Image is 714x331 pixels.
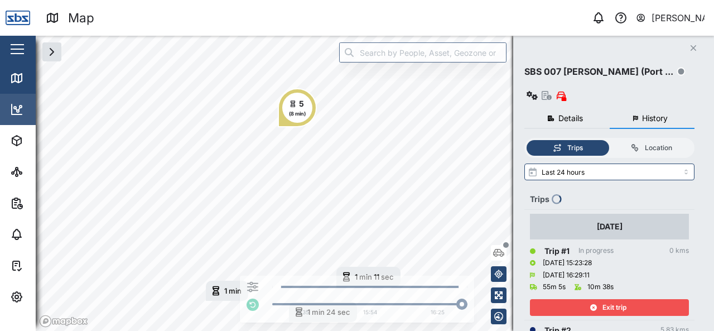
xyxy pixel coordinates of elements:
div: Dashboard [29,103,79,116]
div: Location [645,143,672,153]
div: [DATE] 15:23:28 [543,258,592,268]
div: (8 min) [289,110,306,118]
canvas: Map [36,36,714,331]
div: 55m 5s [543,282,566,292]
input: Select range [524,164,694,180]
div: Map marker [206,281,248,301]
div: Sites [29,166,56,178]
img: Main Logo [6,6,30,30]
div: Alarms [29,228,64,241]
div: 1 min [224,287,242,295]
input: Search by People, Asset, Geozone or Place [339,42,506,63]
div: [DATE] 16:29:11 [543,270,590,281]
div: Assets [29,135,64,147]
div: 1 min 11 sec [355,274,394,281]
div: Map marker [278,88,317,127]
div: 10m 38s [587,282,614,292]
div: [DATE] [597,220,623,233]
a: Mapbox logo [39,315,88,328]
div: 0 kms [669,246,689,256]
button: Exit trip [530,299,689,316]
div: Map [29,72,54,84]
div: Map marker [336,267,401,287]
button: [PERSON_NAME] [635,10,705,26]
div: 15:54 [363,308,377,317]
div: 5 [299,98,304,110]
div: Tasks [29,260,60,272]
div: Reports [29,197,67,209]
div: In progress [578,246,614,256]
div: Trip # 1 [544,245,570,257]
div: Map [68,8,94,28]
div: Trips [567,143,583,153]
div: Trips [530,193,689,205]
span: Details [558,114,583,122]
div: [PERSON_NAME] [652,11,705,25]
div: SBS 007 [PERSON_NAME] (Port ... [524,65,673,79]
span: History [642,114,668,122]
span: Exit trip [602,300,626,315]
div: Settings [29,291,69,303]
div: 15:35 [295,308,309,317]
div: 16:25 [431,308,445,317]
